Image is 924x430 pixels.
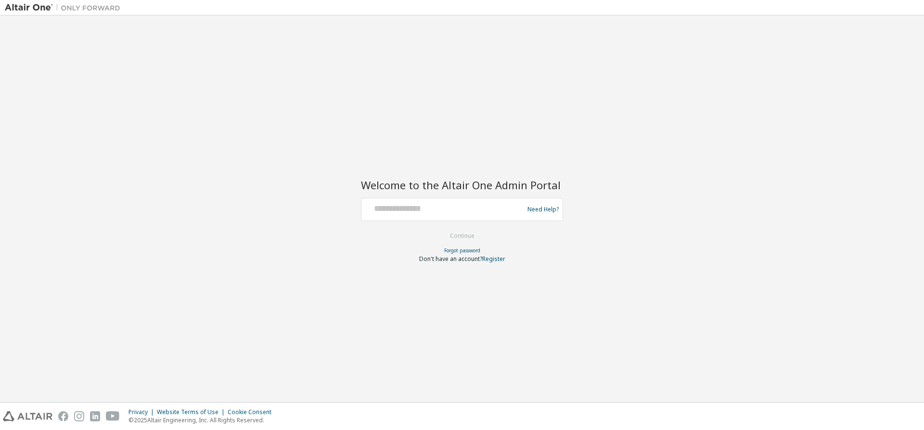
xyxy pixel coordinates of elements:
img: linkedin.svg [90,411,100,421]
h2: Welcome to the Altair One Admin Portal [361,178,563,192]
a: Register [482,255,505,263]
img: Altair One [5,3,125,13]
img: facebook.svg [58,411,68,421]
p: © 2025 Altair Engineering, Inc. All Rights Reserved. [128,416,277,424]
div: Website Terms of Use [157,408,228,416]
img: instagram.svg [74,411,84,421]
div: Privacy [128,408,157,416]
span: Don't have an account? [419,255,482,263]
img: altair_logo.svg [3,411,52,421]
div: Cookie Consent [228,408,277,416]
img: youtube.svg [106,411,120,421]
a: Forgot password [444,247,480,254]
